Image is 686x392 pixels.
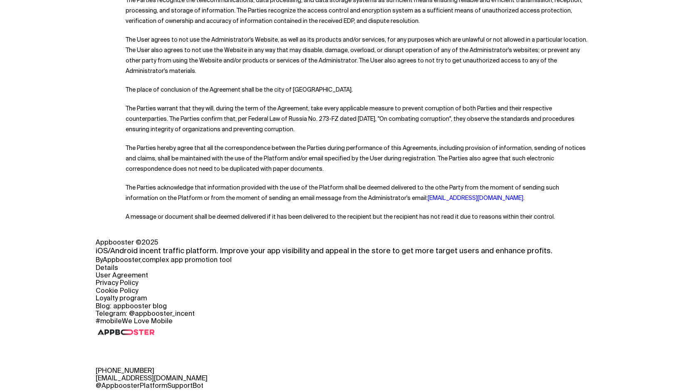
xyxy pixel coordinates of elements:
[126,143,591,175] li: The Parties hereby agree that all the correspondence between the Parties during performance of th...
[126,183,591,204] li: The Parties acknowledge that information provided with the use of the Platform shall be deemed de...
[96,382,591,390] a: @AppboosterPlatformSupportBot
[428,193,523,204] a: [EMAIL_ADDRESS][DOMAIN_NAME]
[96,318,591,325] div: We Love Mobile
[96,293,147,305] a: Loyalty program
[126,104,591,135] li: The Parties warrant that they will, during the term of the Agreement, take every applicable measu...
[126,85,591,95] li: The place of conclusion of the Agreement shall be the city of [GEOGRAPHIC_DATA].
[96,285,138,297] a: Cookie Policy
[126,212,591,222] li: A message or document shall be deemed delivered if it has been delivered to the recipient but the...
[96,257,591,264] div: complex app promotion tool
[96,247,591,257] div: iOS/Android incent traffic platform. Improve your app visibility and appeal in the store to get m...
[96,255,142,266] span: By
[96,277,138,289] a: Privacy Policy
[96,308,195,320] a: Telegram: @appbooster_incent
[96,270,148,282] a: User Agreement
[96,301,167,312] a: Blog: appbooster blog
[103,255,142,266] a: Appbooster,
[96,262,118,274] a: Details
[126,35,591,77] li: The User agrees to not use the Administrator's Website, as well as its products and/or services, ...
[96,375,591,382] a: [EMAIL_ADDRESS][DOMAIN_NAME]
[96,239,591,247] div: Appbooster © 2025
[96,367,591,375] a: [PHONE_NUMBER]
[96,316,122,327] span: # mobile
